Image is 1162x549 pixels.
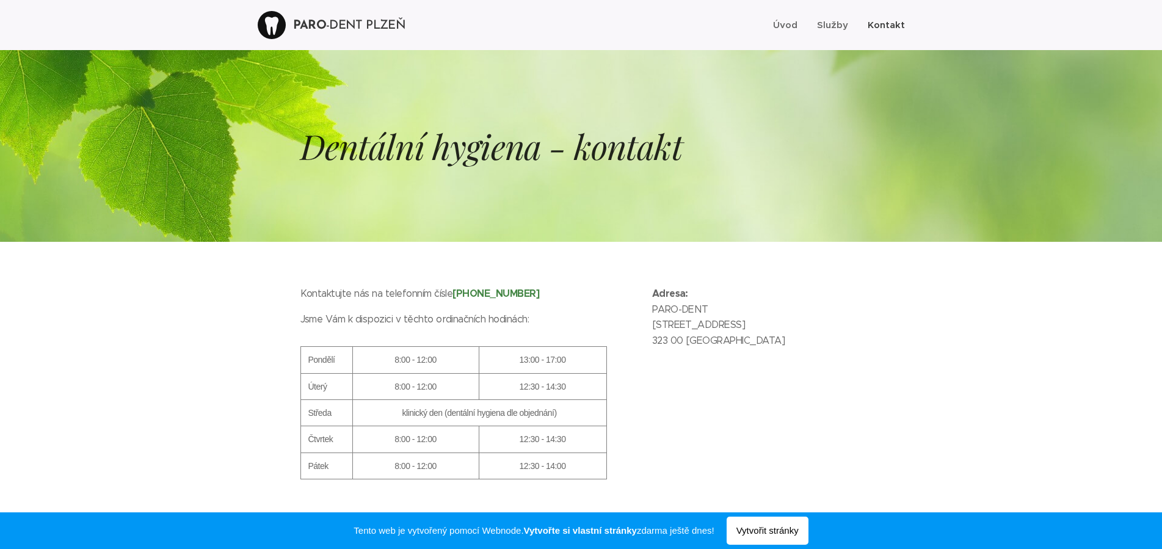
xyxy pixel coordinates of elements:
[352,347,479,373] th: 8:00 - 12:00
[773,19,797,31] span: Úvod
[352,453,479,479] td: 8:00 - 12:00
[770,10,905,40] ul: Menu
[352,373,479,399] td: 8:00 - 12:00
[300,347,352,373] th: Pondělí
[452,287,539,300] strong: [PHONE_NUMBER]
[300,399,352,426] td: Středa
[258,9,409,41] a: PARO-DENT PLZEŇ
[479,426,606,453] td: 12:30 - 14:30
[300,123,683,169] em: Dentální hygiena - kontakt
[727,517,808,545] span: Vytvořit stránky
[479,347,606,373] th: 13:00 - 17:00
[652,286,862,357] p: PARO-DENT [STREET_ADDRESS] 323 00 [GEOGRAPHIC_DATA]
[300,286,628,311] p: Kontaktujte nás na telefonním čísle
[300,311,628,327] p: Jsme Vám k dispozici v těchto ordinačních hodinách:
[479,373,606,399] td: 12:30 - 14:30
[524,525,637,536] strong: Vytvořte si vlastní stránky
[300,426,352,453] td: Čtvrtek
[300,373,352,399] td: Úterý
[479,453,606,479] td: 12:30 - 14:00
[817,19,848,31] span: Služby
[652,287,688,300] strong: Adresa:
[300,453,352,479] td: Pátek
[352,426,479,453] td: 8:00 - 12:00
[868,19,905,31] span: Kontakt
[354,523,714,538] span: Tento web je vytvořený pomocí Webnode. zdarma ještě dnes!
[352,399,606,426] td: klinický den (dentální hygiena dle objednání)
